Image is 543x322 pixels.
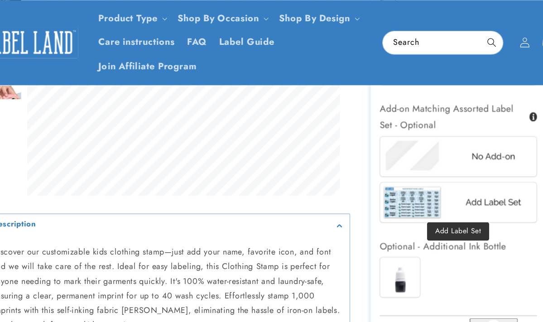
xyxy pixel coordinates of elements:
[372,211,513,226] div: Optional - Additional Ink Bottle
[462,28,482,48] button: Search
[14,24,104,52] img: Label Land
[452,283,534,313] iframe: Gorgias live chat messenger
[28,217,341,296] p: Discover our customizable kids clothing stamp—just add your name, favorite icon, and font and we ...
[6,296,26,316] div: Accessibility Menu
[7,250,115,277] iframe: Sign Up via Text for Offers
[5,143,13,180] span: Rewards
[122,32,190,43] span: Care instructions
[277,5,358,27] summary: Shop By Design
[372,292,513,313] button: Add to cart
[122,54,210,64] span: Join Affiliate Program
[524,36,527,44] span: 2
[201,32,219,43] span: FAQ
[373,121,512,156] img: No Add-on
[117,48,215,70] a: Join Affiliate Program
[117,27,196,48] a: Care instructions
[117,5,187,27] summary: Product Type
[224,27,284,48] a: Label Guide
[372,89,513,119] div: Add-on Matching Assorted Label Set - Optional
[230,32,279,43] span: Label Guide
[23,190,346,210] summary: Description
[10,20,108,55] a: Label Land
[28,194,67,203] h2: Description
[196,27,224,48] a: FAQ
[187,5,278,27] summary: Shop By Occasion
[192,11,265,21] span: Shop By Occasion
[373,162,512,197] img: Add Label Set
[122,10,175,22] a: Product Type
[417,298,468,307] span: Add to cart
[283,10,346,22] a: Shop By Design
[373,229,408,264] img: Ink Bottle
